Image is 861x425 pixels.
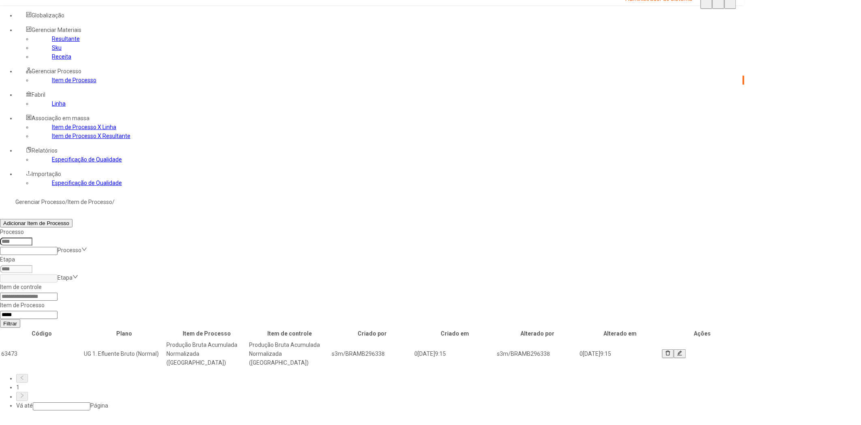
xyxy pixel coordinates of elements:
[3,321,17,327] span: Filtrar
[16,392,744,401] li: Próxima página
[32,12,64,19] span: Globalização
[166,340,248,368] td: Produção Bruta Acumulada Normalizada ([GEOGRAPHIC_DATA])
[662,329,744,338] th: Ações
[52,53,71,60] a: Receita
[331,329,413,338] th: Criado por
[579,340,661,368] td: 0[DATE]9:15
[16,383,744,392] li: 1
[1,329,83,338] th: Código
[52,133,130,139] a: Item de Processo X Resultante
[16,374,744,383] li: Página anterior
[112,199,115,205] nz-breadcrumb-separator: /
[83,340,165,368] td: UG 1. Efluente Bruto (Normal)
[166,329,248,338] th: Item de Processo
[52,180,122,186] a: Especificação de Qualidade
[32,115,90,121] span: Associação em massa
[52,100,66,107] a: Linha
[32,171,61,177] span: Importação
[497,329,578,338] th: Alterado por
[58,274,72,281] nz-select-placeholder: Etapa
[3,220,69,226] span: Adicionar Item de Processo
[249,329,330,338] th: Item de controle
[414,340,496,368] td: 0[DATE]9:15
[32,27,81,33] span: Gerenciar Materiais
[65,199,68,205] nz-breadcrumb-separator: /
[15,199,65,205] a: Gerenciar Processo
[331,340,413,368] td: s3m/BRAMB296338
[68,199,112,205] a: Item de Processo
[579,329,661,338] th: Alterado em
[16,401,744,410] div: Vá até Página
[32,68,81,74] span: Gerenciar Processo
[32,91,45,98] span: Fabril
[52,77,96,83] a: Item de Processo
[32,147,58,154] span: Relatórios
[58,247,81,253] nz-select-placeholder: Processo
[52,45,62,51] a: Sku
[52,36,80,42] a: Resultante
[1,340,83,368] td: 63473
[16,384,19,391] a: 1
[52,124,116,130] a: Item de Processo X Linha
[249,340,330,368] td: Produção Bruta Acumulada Normalizada ([GEOGRAPHIC_DATA])
[52,156,122,163] a: Especificação de Qualidade
[83,329,165,338] th: Plano
[414,329,496,338] th: Criado em
[497,340,578,368] td: s3m/BRAMB296338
